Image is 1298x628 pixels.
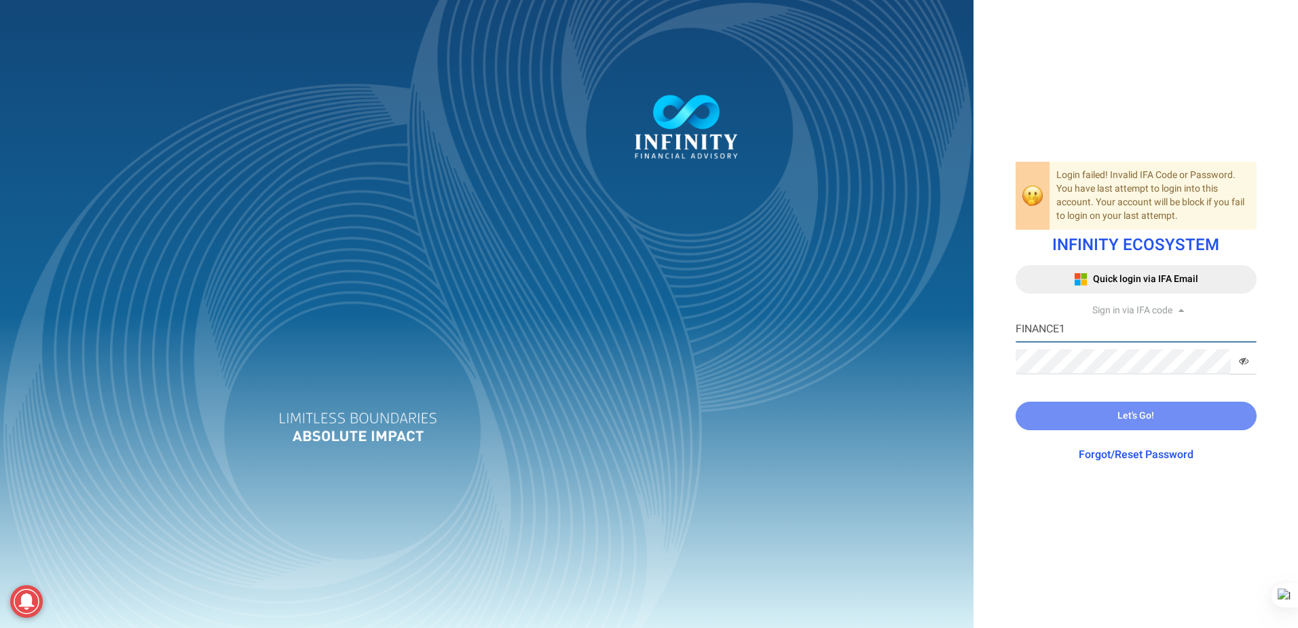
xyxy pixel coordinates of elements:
[1092,303,1172,317] span: Sign in via IFA code
[1016,265,1257,294] button: Quick login via IFA Email
[1016,402,1257,430] button: Let's Go!
[1016,304,1257,317] div: Sign in via IFA code
[1022,186,1043,206] img: login-oops-emoji.png
[1016,237,1257,254] h1: INFINITY ECOSYSTEM
[1117,408,1154,423] span: Let's Go!
[1079,447,1193,463] a: Forgot/Reset Password
[1093,272,1198,286] span: Quick login via IFA Email
[1016,317,1257,343] input: IFA Code
[1056,168,1244,223] span: Login failed! Invalid IFA Code or Password. You have last attempt to login into this account. You...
